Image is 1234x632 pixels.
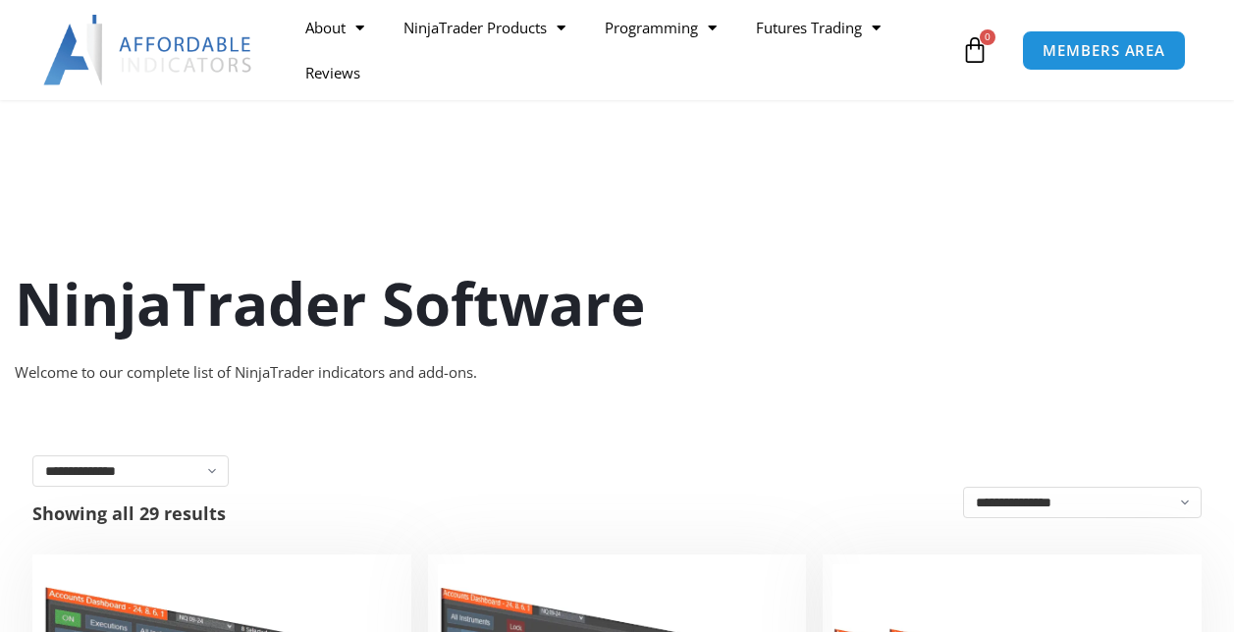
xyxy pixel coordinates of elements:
[15,262,1219,344] h1: NinjaTrader Software
[736,5,900,50] a: Futures Trading
[1043,43,1165,58] span: MEMBERS AREA
[32,504,226,522] p: Showing all 29 results
[286,5,384,50] a: About
[932,22,1018,79] a: 0
[980,29,995,45] span: 0
[43,15,254,85] img: LogoAI | Affordable Indicators – NinjaTrader
[963,487,1202,518] select: Shop order
[286,50,380,95] a: Reviews
[15,359,1219,387] div: Welcome to our complete list of NinjaTrader indicators and add-ons.
[1022,30,1186,71] a: MEMBERS AREA
[585,5,736,50] a: Programming
[286,5,957,95] nav: Menu
[384,5,585,50] a: NinjaTrader Products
